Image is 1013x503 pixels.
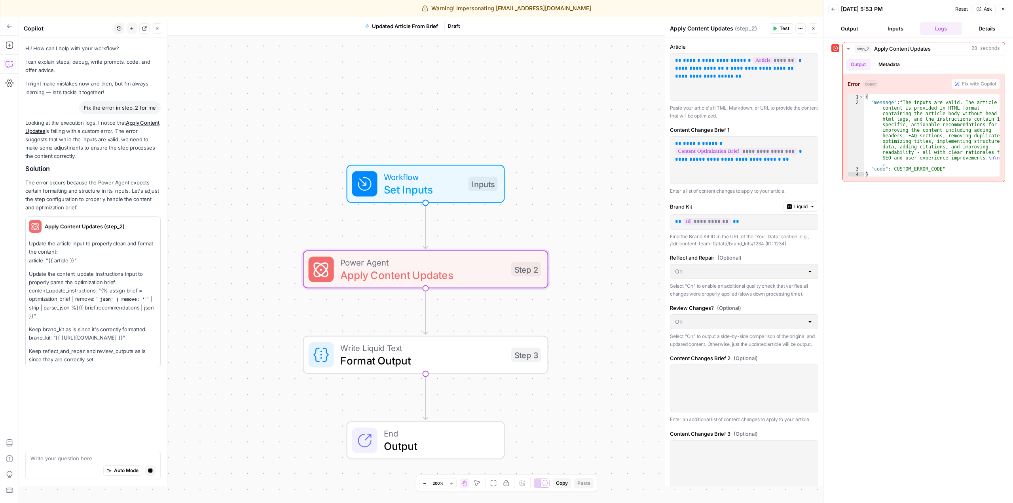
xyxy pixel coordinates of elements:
[848,172,864,177] div: 4
[340,267,505,283] span: Apply Content Updates
[25,80,161,96] p: I might make mistakes now and then, but I’m always learning — let’s tackle it together!
[303,251,548,289] div: Power AgentApply Content UpdatesStep 2
[25,178,161,212] p: The error occurs because the Power Agent expects certain formatting and structure in its inputs. ...
[360,20,443,32] button: Updated Article From Brief
[384,182,462,197] span: Set Inputs
[670,430,818,438] label: Content Changes Brief 3
[384,438,491,454] span: Output
[971,45,1000,52] span: 28 seconds
[25,44,161,53] p: Hi! How can I help with your workflow?
[114,467,138,474] span: Auto Mode
[556,480,568,487] span: Copy
[574,478,594,488] button: Paste
[951,79,1000,89] button: Fix with Copilot
[448,23,460,30] span: Draft
[340,353,505,368] span: Format Output
[670,43,818,51] label: Article
[25,120,159,134] a: Apply Content Updates
[769,23,793,34] button: Test
[29,270,157,320] p: Update the content_update_instructions input to properly parse the optimization brief: content_up...
[303,165,548,203] div: WorkflowSet InputsInputs
[874,22,917,35] button: Inputs
[103,465,142,476] button: Auto Mode
[962,80,996,87] span: Fix with Copilot
[469,177,498,191] div: Inputs
[783,201,818,212] button: Liquid
[734,430,758,438] span: (Optional)
[874,59,905,70] button: Metadata
[670,332,818,348] p: Select "On" to output a side-by-side comparison of the original and updated content. Otherwise, j...
[955,6,968,13] span: Reset
[843,55,1005,182] div: 28 seconds
[794,203,808,210] span: Liquid
[848,80,860,88] strong: Error
[920,22,963,35] button: Logs
[863,80,878,87] span: object
[670,354,818,362] label: Content Changes Brief 2
[670,203,780,211] label: Brand Kit
[423,203,428,249] g: Edge from start to step_2
[846,59,871,70] button: Output
[340,256,505,269] span: Power Agent
[670,187,818,195] p: Enter a list of content changes to apply to your article.
[973,4,996,14] button: Ask
[24,25,112,32] div: Copilot
[98,297,148,302] code: json' | remove: '
[717,254,742,262] span: (Optional)
[45,222,152,230] span: Apply Content Updates (step_2)
[859,94,863,100] span: Toggle code folding, rows 1 through 4
[848,166,864,172] div: 3
[874,45,931,53] span: Apply Content Updates
[553,478,571,488] button: Copy
[670,416,818,423] p: Enter an additional list of content changes to apply to your article.
[303,421,548,459] div: EndOutput
[735,25,757,32] span: ( step_2 )
[384,427,491,440] span: End
[511,348,541,362] div: Step 3
[780,25,789,32] span: Test
[670,304,818,312] label: Review Changes?
[670,254,818,262] label: Reflect and Repair
[670,25,766,32] div: Apply Content Updates
[966,22,1008,35] button: Details
[828,22,871,35] button: Output
[670,126,818,134] label: Content Changes Brief 1
[670,233,818,247] div: Find the Brand Kit ID in the URL of the 'Your Data' section, e.g., /tdi-content-team-0/data/brand...
[675,268,804,275] input: On
[25,165,161,173] h2: Solution
[29,239,157,264] p: Update the article input to properly clean and format the content: article: "{{ article }}"
[984,6,992,13] span: Ask
[670,282,818,298] p: Select "On" to enable an additional quality check that verifies all changes were properly applied...
[29,325,157,342] p: Keep brand_kit as is since it's correctly formatted: brand_kit: "{{ [URL][DOMAIN_NAME] }}"
[670,104,818,120] p: Paste your article's HTML, Markdown, or URL to provide the content that will be optimized.
[843,42,1005,55] button: 28 seconds
[717,304,741,312] span: (Optional)
[340,342,505,354] span: Write Liquid Text
[848,94,864,100] div: 1
[952,4,971,14] button: Reset
[384,171,462,183] span: Workflow
[422,4,591,12] div: Warning! Impersonating [EMAIL_ADDRESS][DOMAIN_NAME]
[675,318,804,326] input: On
[25,58,161,74] p: I can explain steps, debug, write prompts, code, and offer advice.
[79,101,161,114] div: Fix the error in step_2 for me
[423,374,428,420] g: Edge from step_3 to end
[372,22,438,30] span: Updated Article From Brief
[433,480,444,486] span: 200%
[423,289,428,334] g: Edge from step_2 to step_3
[25,119,161,161] p: Looking at the execution logs, I notice that is failing with a custom error. The error suggests t...
[29,347,157,364] p: Keep reflect_and_repair and review_outputs as is since they are correctly set.
[577,480,590,487] span: Paste
[511,262,541,277] div: Step 2
[303,336,548,374] div: Write Liquid TextFormat OutputStep 3
[855,45,871,53] span: step_2
[848,100,864,166] div: 2
[734,354,758,362] span: (Optional)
